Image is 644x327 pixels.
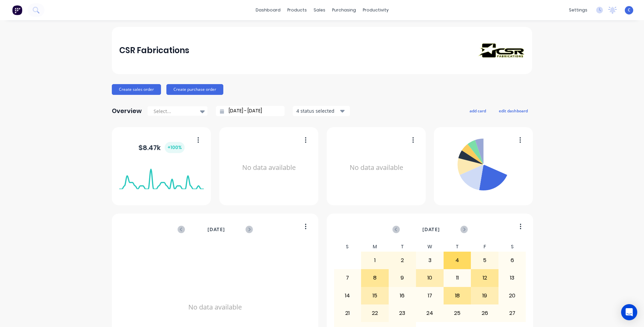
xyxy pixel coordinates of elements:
[471,305,498,322] div: 26
[166,84,223,95] button: Create purchase order
[444,305,471,322] div: 25
[416,242,444,252] div: W
[361,242,389,252] div: M
[252,5,284,15] a: dashboard
[389,269,416,286] div: 9
[334,269,361,286] div: 7
[389,305,416,322] div: 23
[310,5,329,15] div: sales
[566,5,591,15] div: settings
[334,136,419,199] div: No data available
[628,7,631,13] span: C
[112,104,142,118] div: Overview
[329,5,359,15] div: purchasing
[498,242,526,252] div: S
[416,305,443,322] div: 24
[416,269,443,286] div: 10
[293,106,350,116] button: 4 status selected
[621,304,637,320] div: Open Intercom Messenger
[296,107,339,114] div: 4 status selected
[444,252,471,269] div: 4
[389,242,416,252] div: T
[494,106,532,115] button: edit dashboard
[334,287,361,304] div: 14
[499,252,526,269] div: 6
[465,106,490,115] button: add card
[361,305,388,322] div: 22
[165,142,185,153] div: + 100 %
[416,287,443,304] div: 17
[112,84,161,95] button: Create sales order
[416,252,443,269] div: 3
[444,242,471,252] div: T
[478,43,525,58] img: CSR Fabrications
[359,5,392,15] div: productivity
[12,5,22,15] img: Factory
[471,242,498,252] div: F
[361,269,388,286] div: 8
[471,287,498,304] div: 19
[471,269,498,286] div: 12
[499,269,526,286] div: 13
[361,252,388,269] div: 1
[334,305,361,322] div: 21
[389,287,416,304] div: 16
[499,287,526,304] div: 20
[389,252,416,269] div: 2
[444,269,471,286] div: 11
[361,287,388,304] div: 15
[227,136,311,199] div: No data available
[471,252,498,269] div: 5
[444,287,471,304] div: 18
[422,226,440,233] span: [DATE]
[284,5,310,15] div: products
[334,242,361,252] div: S
[138,142,185,153] div: $ 8.47k
[499,305,526,322] div: 27
[119,44,189,57] div: CSR Fabrications
[207,226,225,233] span: [DATE]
